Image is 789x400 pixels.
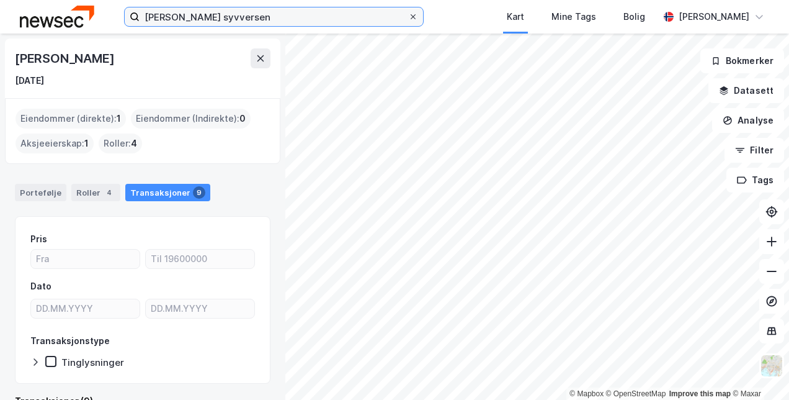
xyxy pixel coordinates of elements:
div: 4 [103,186,115,199]
button: Datasett [708,78,784,103]
div: Kontrollprogram for chat [727,340,789,400]
button: Tags [726,168,784,193]
span: 1 [117,111,121,126]
input: Søk på adresse, matrikkel, gårdeiere, leietakere eller personer [140,7,408,26]
button: Bokmerker [700,48,784,73]
div: Kart [507,9,524,24]
a: Improve this map [669,389,731,398]
div: Roller : [99,134,142,153]
a: OpenStreetMap [606,389,666,398]
button: Analyse [712,108,784,133]
input: Til 19600000 [146,250,254,268]
div: [DATE] [15,73,44,88]
div: 9 [193,186,205,199]
div: Mine Tags [551,9,596,24]
input: DD.MM.YYYY [146,299,254,318]
button: Filter [724,138,784,163]
div: Pris [30,232,47,247]
div: Transaksjonstype [30,334,110,348]
iframe: Chat Widget [727,340,789,400]
div: Dato [30,279,51,294]
div: Tinglysninger [61,357,124,368]
div: [PERSON_NAME] [15,48,117,68]
div: Transaksjoner [125,184,210,201]
span: 4 [131,136,137,151]
img: newsec-logo.f6e21ccffca1b3a03d2d.png [20,6,94,27]
div: Bolig [623,9,645,24]
input: Fra [31,250,140,268]
a: Mapbox [569,389,604,398]
div: Eiendommer (Indirekte) : [131,109,251,129]
div: Aksjeeierskap : [16,134,94,153]
div: [PERSON_NAME] [679,9,749,24]
span: 1 [84,136,89,151]
span: 0 [239,111,246,126]
div: Roller [71,184,120,201]
div: Portefølje [15,184,66,201]
div: Eiendommer (direkte) : [16,109,126,129]
input: DD.MM.YYYY [31,299,140,318]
